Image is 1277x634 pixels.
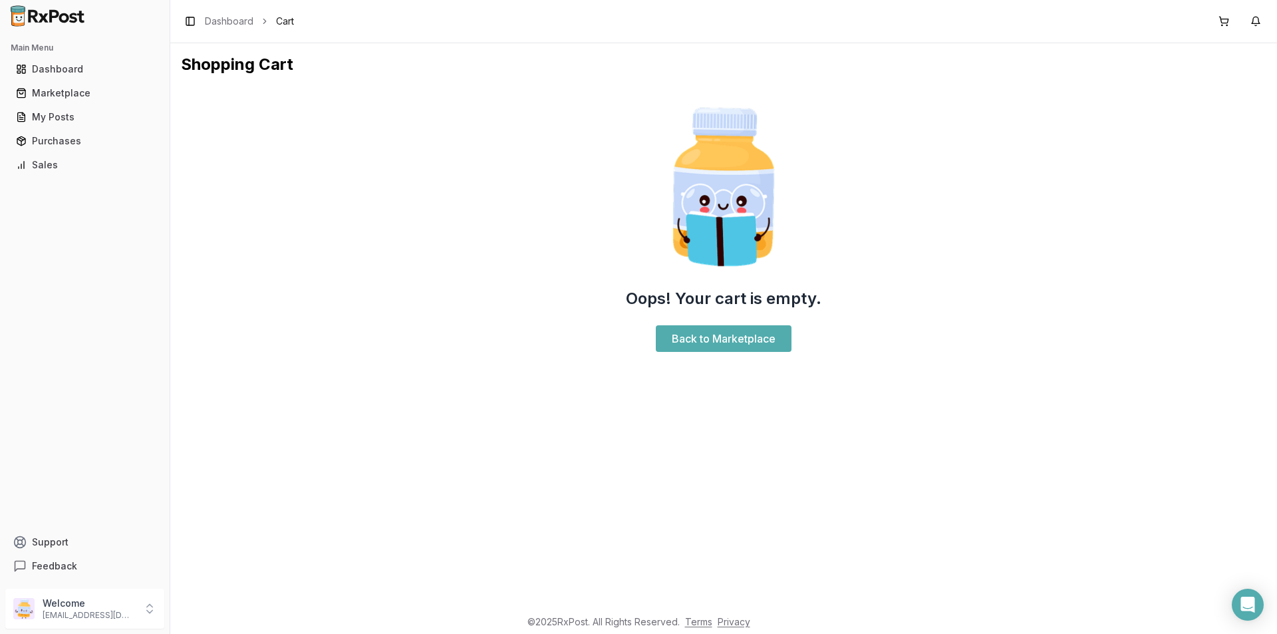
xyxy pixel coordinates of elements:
button: Purchases [5,130,164,152]
img: RxPost Logo [5,5,90,27]
h1: Shopping Cart [181,54,1266,75]
div: My Posts [16,110,154,124]
p: Welcome [43,597,135,610]
a: Dashboard [11,57,159,81]
a: Terms [685,616,712,627]
a: Back to Marketplace [656,325,791,352]
a: Dashboard [205,15,253,28]
span: Feedback [32,559,77,573]
a: Sales [11,153,159,177]
button: Sales [5,154,164,176]
p: [EMAIL_ADDRESS][DOMAIN_NAME] [43,610,135,621]
nav: breadcrumb [205,15,294,28]
button: Marketplace [5,82,164,104]
button: Support [5,530,164,554]
div: Dashboard [16,63,154,76]
img: User avatar [13,598,35,619]
a: Purchases [11,129,159,153]
a: Marketplace [11,81,159,105]
a: Privacy [718,616,750,627]
h2: Main Menu [11,43,159,53]
button: Feedback [5,554,164,578]
button: Dashboard [5,59,164,80]
div: Open Intercom Messenger [1232,589,1264,621]
span: Cart [276,15,294,28]
button: My Posts [5,106,164,128]
h2: Oops! Your cart is empty. [626,288,821,309]
div: Marketplace [16,86,154,100]
div: Purchases [16,134,154,148]
a: My Posts [11,105,159,129]
img: Smart Pill Bottle [638,102,809,272]
div: Sales [16,158,154,172]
